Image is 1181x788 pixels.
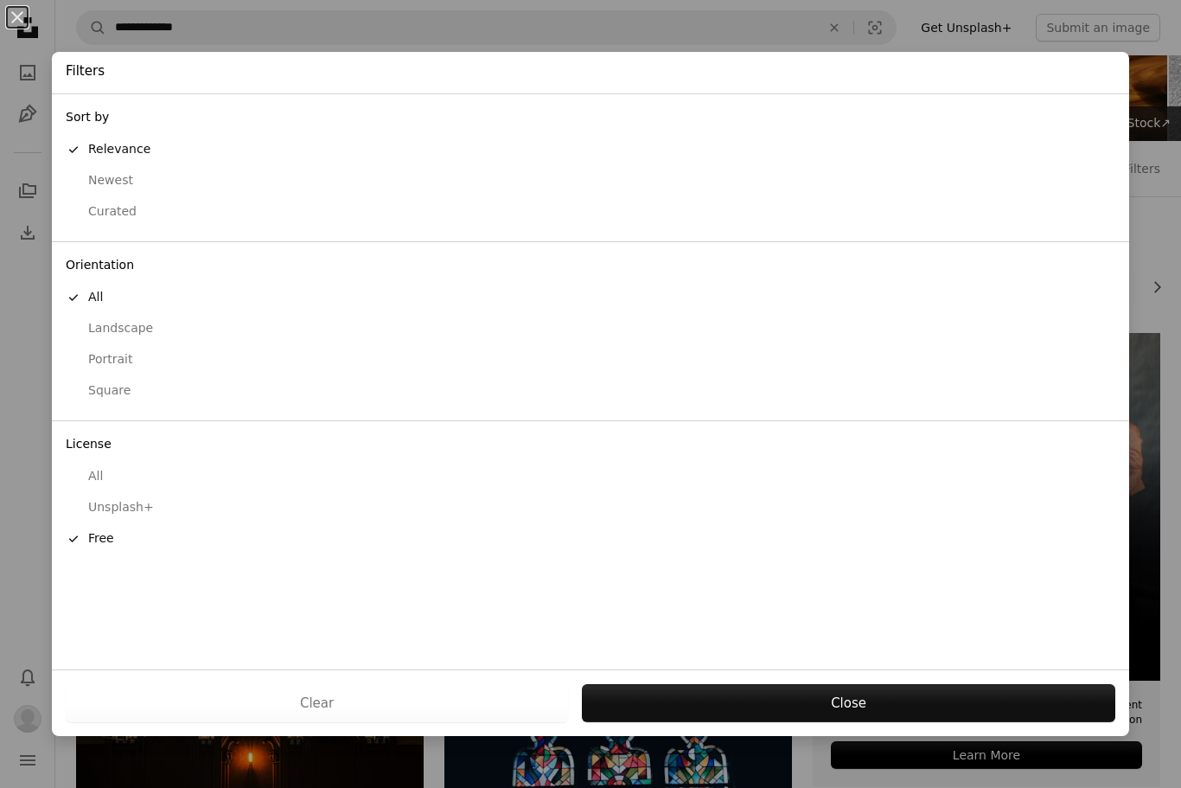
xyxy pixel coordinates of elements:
button: Free [52,523,1129,554]
button: Relevance [52,134,1129,165]
div: Free [66,530,1115,548]
div: All [66,289,1115,306]
button: Landscape [52,313,1129,344]
button: Curated [52,196,1129,227]
button: Close [582,684,1115,722]
div: Portrait [66,351,1115,368]
button: Unsplash+ [52,492,1129,523]
div: Relevance [66,141,1115,158]
button: All [52,282,1129,313]
div: All [66,468,1115,485]
button: Portrait [52,344,1129,375]
div: Orientation [52,249,1129,282]
button: Clear [66,684,568,722]
button: All [52,461,1129,492]
div: Newest [66,172,1115,189]
div: Landscape [66,320,1115,337]
div: License [52,428,1129,461]
div: Square [66,382,1115,400]
div: Unsplash+ [66,499,1115,516]
div: Sort by [52,101,1129,134]
div: Curated [66,203,1115,221]
button: Newest [52,165,1129,196]
button: Square [52,375,1129,407]
h4: Filters [66,62,105,80]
